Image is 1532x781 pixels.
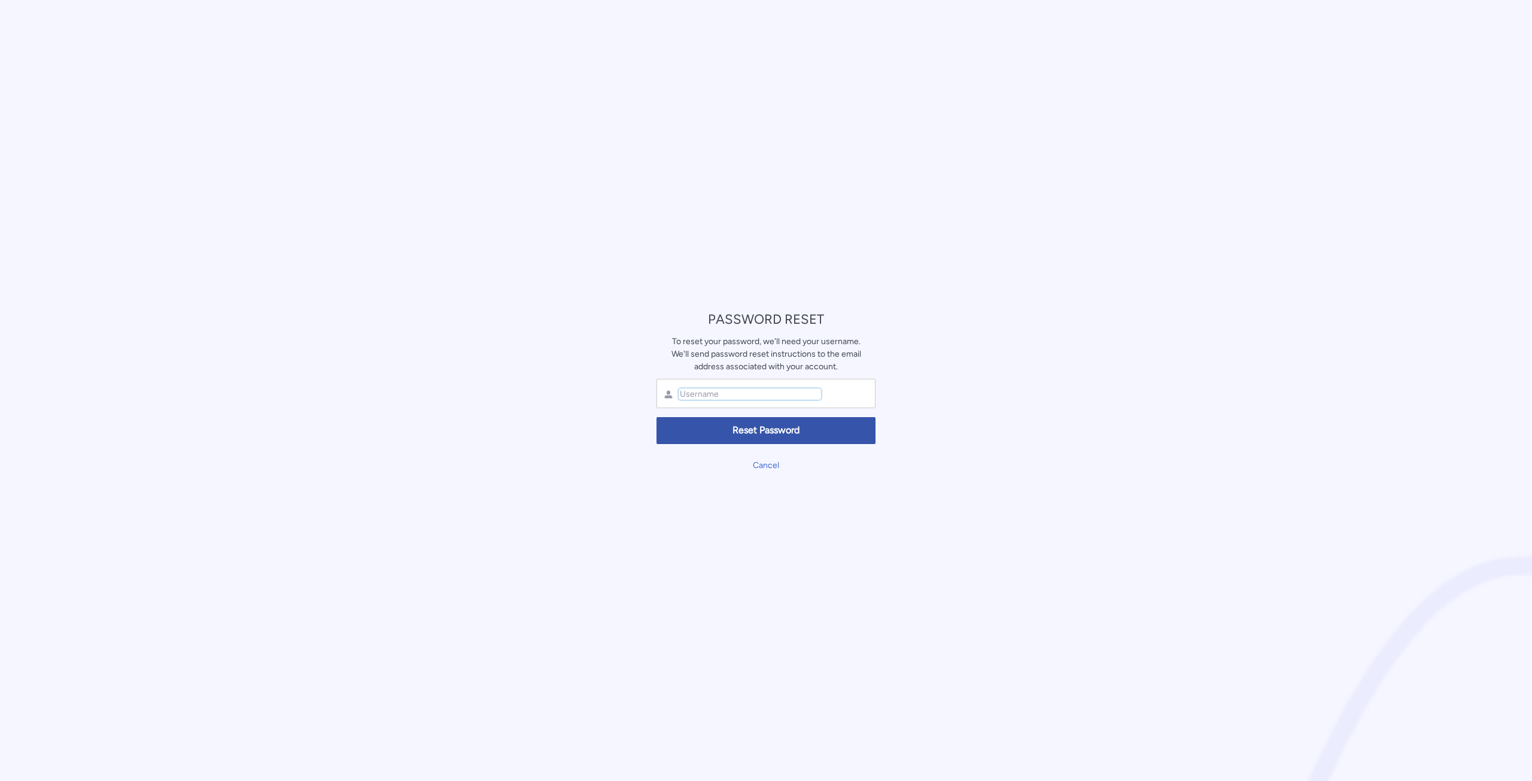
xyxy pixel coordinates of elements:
[679,388,821,400] input: Username
[656,417,876,444] button: Reset Password
[708,311,824,327] span: PASSWORD RESET
[664,424,868,437] span: Reset Password
[753,460,779,470] a: Cancel
[656,335,876,373] div: To reset your password, we'll need your username. We'll send password reset instructions to the e...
